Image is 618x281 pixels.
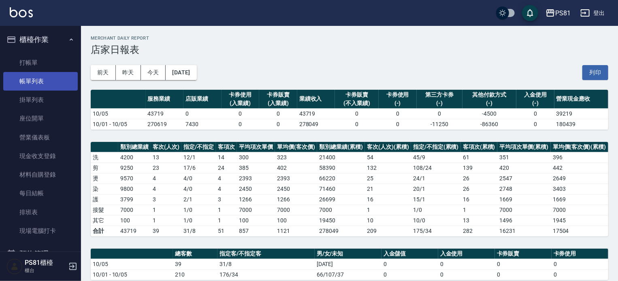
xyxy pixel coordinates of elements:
[151,173,181,184] td: 4
[91,163,118,173] td: 剪
[495,259,552,269] td: 0
[365,215,411,226] td: 10
[495,269,552,280] td: 0
[554,108,608,119] td: 39219
[216,194,237,205] td: 3
[461,226,497,236] td: 282
[118,205,151,215] td: 7000
[297,108,335,119] td: 43719
[317,205,365,215] td: 7000
[461,152,497,163] td: 61
[497,173,551,184] td: 2547
[237,142,275,152] th: 平均項次單價
[237,226,275,236] td: 857
[555,8,571,18] div: PS81
[381,99,415,108] div: (-)
[224,91,258,99] div: 卡券使用
[91,108,146,119] td: 10/05
[183,90,222,109] th: 店販業績
[381,91,415,99] div: 卡券使用
[411,142,461,152] th: 指定/不指定(累積)
[6,258,23,275] img: Person
[151,152,181,163] td: 13
[91,119,146,129] td: 10/01 - 10/05
[91,184,118,194] td: 染
[118,194,151,205] td: 3799
[173,249,217,259] th: 總客數
[582,65,608,80] button: 列印
[554,90,608,109] th: 營業現金應收
[181,205,216,215] td: 1 / 0
[411,184,461,194] td: 20 / 1
[91,249,608,280] table: a dense table
[518,91,552,99] div: 入金使用
[465,99,514,108] div: (-)
[335,108,379,119] td: 0
[381,269,438,280] td: 0
[315,269,381,280] td: 66/107/37
[146,108,184,119] td: 43719
[462,119,516,129] td: -86360
[151,194,181,205] td: 3
[217,259,315,269] td: 31/8
[438,269,495,280] td: 0
[3,165,78,184] a: 材料自購登錄
[297,119,335,129] td: 278049
[497,215,551,226] td: 1496
[91,226,118,236] td: 合計
[381,259,438,269] td: 0
[3,222,78,240] a: 現場電腦打卡
[275,194,317,205] td: 1266
[216,205,237,215] td: 1
[261,91,295,99] div: 卡券販賣
[91,269,173,280] td: 10/01 - 10/05
[118,226,151,236] td: 43719
[551,205,608,215] td: 7000
[497,205,551,215] td: 7000
[497,194,551,205] td: 1669
[497,226,551,236] td: 16231
[216,173,237,184] td: 4
[551,226,608,236] td: 17504
[461,205,497,215] td: 1
[411,226,461,236] td: 175/34
[181,226,216,236] td: 31/8
[118,142,151,152] th: 類別總業績
[542,5,574,21] button: PS81
[3,147,78,165] a: 現金收支登錄
[417,119,462,129] td: -11250
[317,184,365,194] td: 71460
[91,205,118,215] td: 接髮
[118,163,151,173] td: 9250
[181,173,216,184] td: 4 / 0
[335,119,379,129] td: 0
[275,152,317,163] td: 323
[183,119,222,129] td: 7430
[275,226,317,236] td: 1121
[224,99,258,108] div: (入業績)
[91,152,118,163] td: 洗
[216,152,237,163] td: 14
[3,203,78,222] a: 排班表
[91,142,608,237] table: a dense table
[3,29,78,50] button: 櫃檯作業
[497,152,551,163] td: 351
[317,152,365,163] td: 21400
[25,259,66,267] h5: PS81櫃檯
[3,91,78,109] a: 掛單列表
[411,194,461,205] td: 15 / 1
[379,119,417,129] td: 0
[222,119,260,129] td: 0
[3,184,78,203] a: 每日結帳
[411,163,461,173] td: 108 / 24
[461,142,497,152] th: 客項次(累積)
[461,215,497,226] td: 13
[118,152,151,163] td: 4200
[465,91,514,99] div: 其他付款方式
[181,215,216,226] td: 1 / 0
[551,163,608,173] td: 442
[365,226,411,236] td: 209
[25,267,66,274] p: 櫃台
[216,215,237,226] td: 1
[118,173,151,184] td: 9570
